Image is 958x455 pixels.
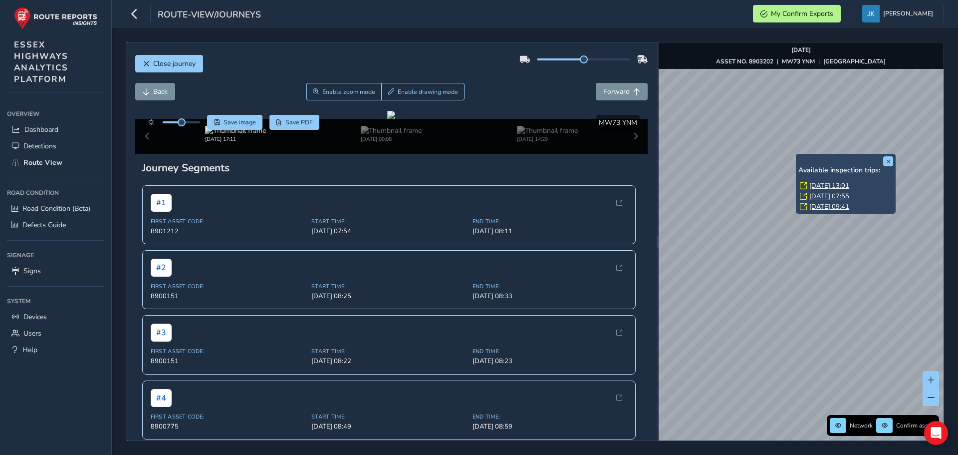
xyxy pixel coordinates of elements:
span: [DATE] 08:59 [473,422,628,431]
a: Signs [7,263,104,279]
span: [DATE] 08:11 [473,227,628,236]
div: [DATE] 09:08 [361,135,422,143]
span: First Asset Code: [151,348,306,355]
span: Start Time: [311,218,467,225]
span: ESSEX HIGHWAYS ANALYTICS PLATFORM [14,39,68,85]
span: Back [153,87,168,96]
span: # 1 [151,194,172,212]
img: Thumbnail frame [205,126,266,135]
span: End Time: [473,283,628,290]
span: My Confirm Exports [771,9,833,18]
span: Forward [603,87,630,96]
button: Back [135,83,175,100]
span: Network [850,422,873,430]
span: # 3 [151,324,172,342]
div: Signage [7,248,104,263]
span: End Time: [473,218,628,225]
div: Journey Segments [142,161,641,175]
span: [DATE] 08:22 [311,357,467,366]
span: Start Time: [311,283,467,290]
span: End Time: [473,413,628,421]
img: Thumbnail frame [361,126,422,135]
a: Road Condition (Beta) [7,200,104,217]
a: Users [7,325,104,342]
span: [DATE] 08:25 [311,292,467,301]
span: End Time: [473,348,628,355]
span: Help [22,345,37,355]
span: [DATE] 08:49 [311,422,467,431]
div: [DATE] 14:29 [517,135,578,143]
h6: Available inspection trips: [798,166,893,175]
span: Enable drawing mode [398,88,458,96]
a: [DATE] 07:55 [809,192,849,201]
span: [PERSON_NAME] [883,5,933,22]
span: Confirm assets [896,422,936,430]
div: Open Intercom Messenger [924,421,948,445]
span: route-view/journeys [158,8,261,22]
span: 8900151 [151,292,306,301]
span: Start Time: [311,348,467,355]
button: Forward [596,83,648,100]
span: Road Condition (Beta) [22,204,90,213]
a: Detections [7,138,104,154]
span: Defects Guide [22,220,66,230]
a: Devices [7,309,104,325]
button: Close journey [135,55,203,72]
span: 8900151 [151,357,306,366]
span: Detections [23,141,56,151]
span: First Asset Code: [151,413,306,421]
button: Draw [381,83,465,100]
span: Close journey [153,59,196,68]
a: Dashboard [7,121,104,138]
span: First Asset Code: [151,218,306,225]
a: Help [7,342,104,358]
span: Start Time: [311,413,467,421]
img: rr logo [14,7,97,29]
strong: [GEOGRAPHIC_DATA] [823,57,886,65]
a: Route View [7,154,104,171]
button: x [883,156,893,166]
div: System [7,294,104,309]
span: Enable zoom mode [322,88,375,96]
a: [DATE] 09:41 [809,202,849,211]
button: [PERSON_NAME] [862,5,937,22]
strong: MW73 YNM [782,57,815,65]
strong: [DATE] [791,46,811,54]
div: Overview [7,106,104,121]
span: Users [23,329,41,338]
a: Defects Guide [7,217,104,233]
button: PDF [269,115,320,130]
span: [DATE] 08:33 [473,292,628,301]
div: Road Condition [7,185,104,200]
span: Signs [23,266,41,276]
span: 8900775 [151,422,306,431]
a: [DATE] 13:01 [809,181,849,190]
span: Save PDF [285,118,313,126]
img: Thumbnail frame [517,126,578,135]
button: Zoom [306,83,382,100]
div: | | [716,57,886,65]
span: Save image [224,118,256,126]
strong: ASSET NO. 8903202 [716,57,773,65]
span: Devices [23,312,47,322]
span: Dashboard [24,125,58,134]
span: # 4 [151,389,172,407]
span: [DATE] 07:54 [311,227,467,236]
span: 8901212 [151,227,306,236]
span: First Asset Code: [151,283,306,290]
img: diamond-layout [862,5,880,22]
span: MW73 YNM [599,118,637,127]
button: Save [207,115,262,130]
span: Route View [23,158,62,167]
button: My Confirm Exports [753,5,841,22]
div: [DATE] 17:11 [205,135,266,143]
span: [DATE] 08:23 [473,357,628,366]
span: # 2 [151,259,172,277]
